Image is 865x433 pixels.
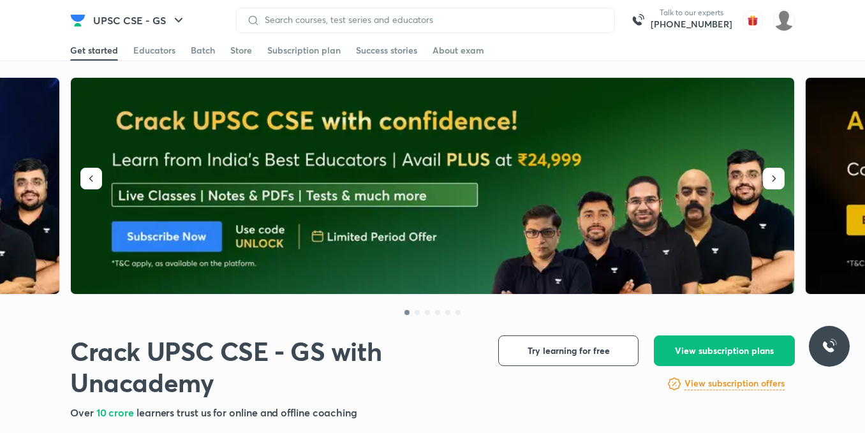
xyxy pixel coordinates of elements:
div: Get started [70,44,118,57]
div: Store [230,44,252,57]
button: UPSC CSE - GS [85,8,194,33]
img: Company Logo [70,13,85,28]
button: View subscription plans [654,335,795,366]
a: View subscription offers [684,376,785,392]
button: Try learning for free [498,335,639,366]
a: Get started [70,40,118,61]
img: ttu [822,339,837,354]
a: Store [230,40,252,61]
input: Search courses, test series and educators [260,15,604,25]
a: Success stories [356,40,417,61]
div: About exam [432,44,484,57]
a: Subscription plan [267,40,341,61]
h1: Crack UPSC CSE - GS with Unacademy [70,335,478,398]
h6: View subscription offers [684,377,785,390]
a: [PHONE_NUMBER] [651,18,732,31]
div: Subscription plan [267,44,341,57]
div: Success stories [356,44,417,57]
span: Try learning for free [528,344,610,357]
p: Talk to our experts [651,8,732,18]
div: Batch [191,44,215,57]
img: avatar [743,10,763,31]
a: Batch [191,40,215,61]
img: call-us [625,8,651,33]
span: learners trust us for online and offline coaching [137,406,357,419]
a: About exam [432,40,484,61]
span: 10 crore [96,406,137,419]
img: Komal [773,10,795,31]
a: Educators [133,40,175,61]
span: View subscription plans [675,344,774,357]
span: Over [70,406,96,419]
div: Educators [133,44,175,57]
